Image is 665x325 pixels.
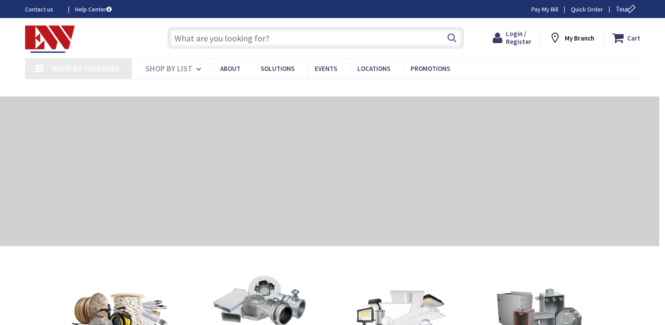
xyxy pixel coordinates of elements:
[411,64,450,73] span: Promotions
[220,64,240,73] span: About
[167,27,464,49] input: What are you looking for?
[565,34,594,42] strong: My Branch
[612,30,640,46] a: Cart
[315,64,337,73] span: Events
[571,5,603,14] a: Quick Order
[145,63,193,74] span: Shop By List
[549,30,594,46] div: My Branch
[506,30,531,46] span: Login / Register
[25,5,61,14] a: Contact us
[25,26,75,53] img: Electrical Wholesalers, Inc.
[627,30,640,46] strong: Cart
[261,64,294,73] span: Solutions
[493,30,531,46] a: Login / Register
[357,64,390,73] span: Locations
[75,5,112,14] a: Help Center
[52,63,120,74] span: Shop By Category
[616,5,638,13] span: Tour
[531,5,558,14] a: Pay My Bill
